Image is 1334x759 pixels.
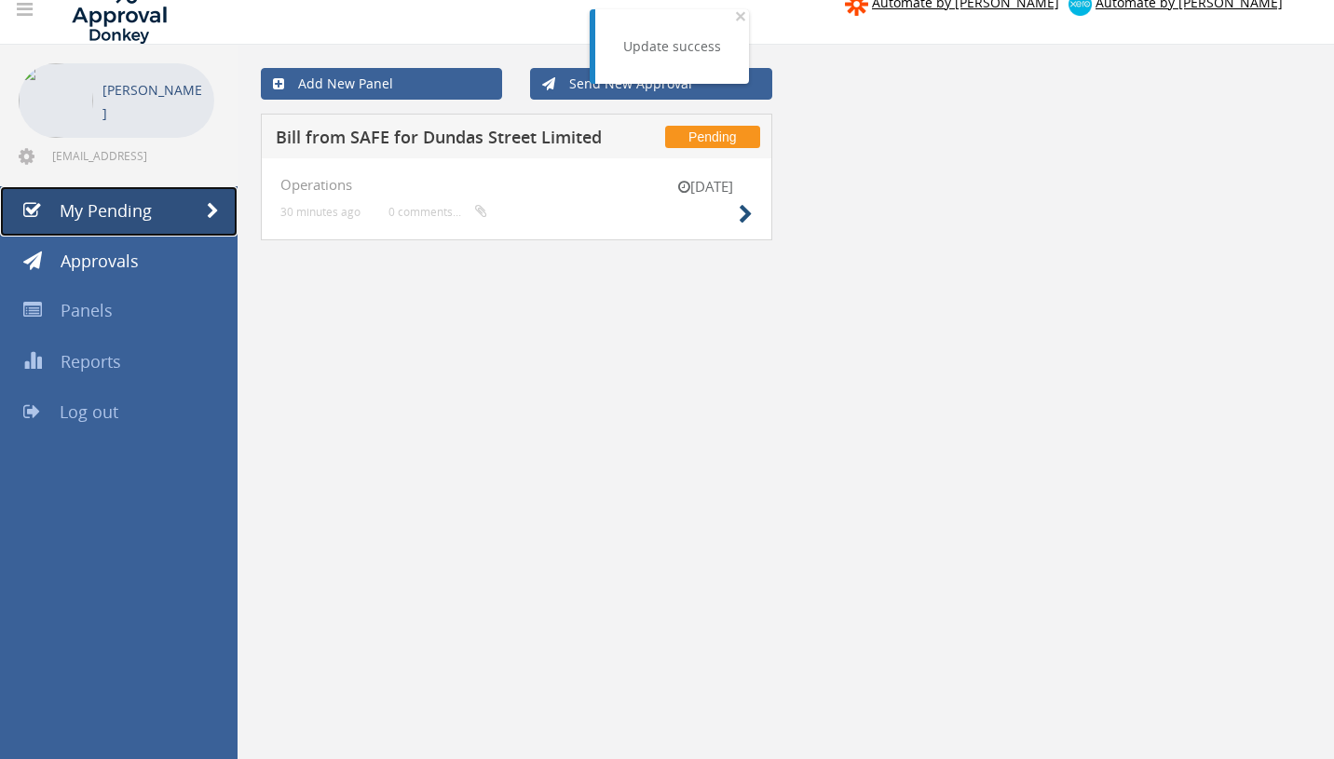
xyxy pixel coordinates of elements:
[61,250,139,272] span: Approvals
[261,68,502,100] a: Add New Panel
[280,177,753,193] h4: Operations
[735,3,746,29] span: ×
[60,400,118,423] span: Log out
[665,126,759,148] span: Pending
[623,37,721,56] div: Update success
[61,299,113,321] span: Panels
[52,148,211,163] span: [EMAIL_ADDRESS][DOMAIN_NAME]
[276,129,613,152] h5: Bill from SAFE for Dundas Street Limited
[660,177,753,197] small: [DATE]
[530,68,771,100] a: Send New Approval
[60,199,152,222] span: My Pending
[280,205,361,219] small: 30 minutes ago
[102,78,205,125] p: [PERSON_NAME]
[388,205,487,219] small: 0 comments...
[61,350,121,373] span: Reports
